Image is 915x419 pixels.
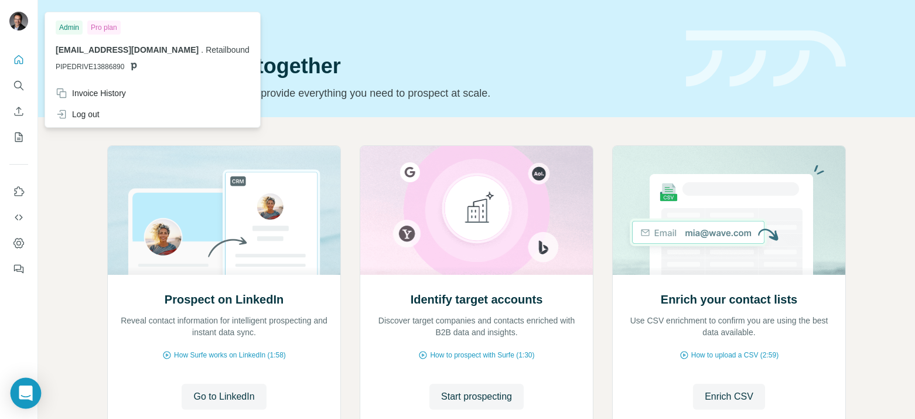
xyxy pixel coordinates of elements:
[429,384,524,410] button: Start prospecting
[661,291,797,308] h2: Enrich your contact lists
[107,54,672,78] h1: Let’s prospect together
[686,30,846,87] img: banner
[441,390,512,404] span: Start prospecting
[193,390,254,404] span: Go to LinkedIn
[372,315,581,338] p: Discover target companies and contacts enriched with B2B data and insights.
[430,350,534,360] span: How to prospect with Surfe (1:30)
[693,384,765,410] button: Enrich CSV
[9,181,28,202] button: Use Surfe on LinkedIn
[107,22,672,33] div: Quick start
[360,146,593,275] img: Identify target accounts
[182,384,266,410] button: Go to LinkedIn
[9,75,28,96] button: Search
[691,350,779,360] span: How to upload a CSV (2:59)
[56,21,83,35] div: Admin
[9,12,28,30] img: Avatar
[9,207,28,228] button: Use Surfe API
[56,62,124,72] span: PIPEDRIVE13886890
[612,146,846,275] img: Enrich your contact lists
[87,21,121,35] div: Pro plan
[705,390,753,404] span: Enrich CSV
[56,87,126,99] div: Invoice History
[11,378,42,409] div: Open Intercom Messenger
[165,291,284,308] h2: Prospect on LinkedIn
[107,85,672,101] p: Pick your starting point and we’ll provide everything you need to prospect at scale.
[9,127,28,148] button: My lists
[9,101,28,122] button: Enrich CSV
[120,315,329,338] p: Reveal contact information for intelligent prospecting and instant data sync.
[624,315,834,338] p: Use CSV enrichment to confirm you are using the best data available.
[107,146,341,275] img: Prospect on LinkedIn
[201,45,203,54] span: .
[56,108,100,120] div: Log out
[206,45,250,54] span: Retailbound
[9,49,28,70] button: Quick start
[9,258,28,280] button: Feedback
[174,350,286,360] span: How Surfe works on LinkedIn (1:58)
[56,45,199,54] span: [EMAIL_ADDRESS][DOMAIN_NAME]
[9,233,28,254] button: Dashboard
[411,291,543,308] h2: Identify target accounts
